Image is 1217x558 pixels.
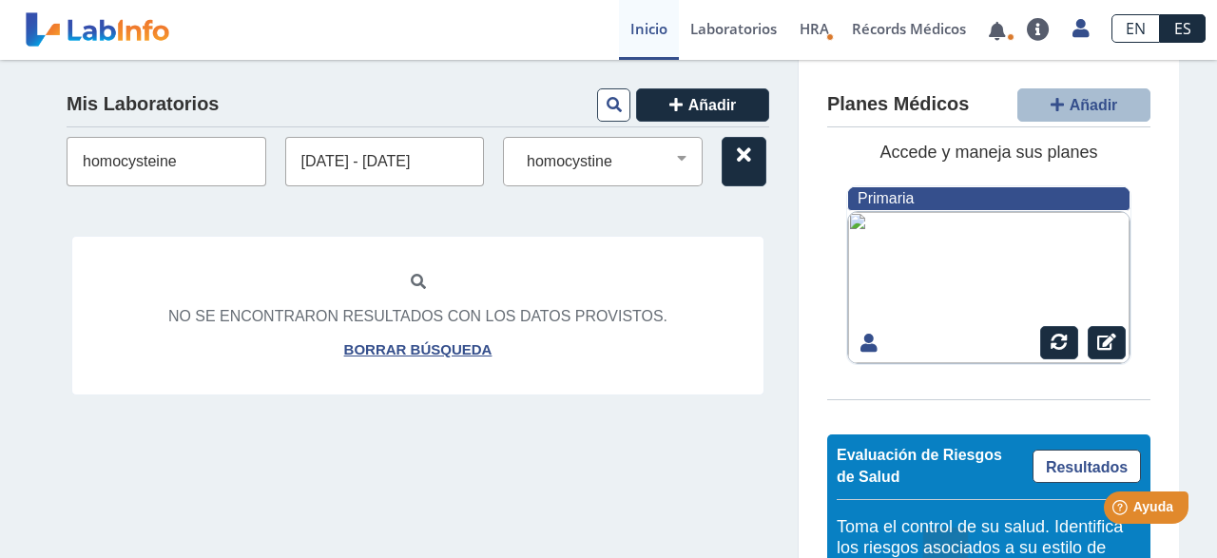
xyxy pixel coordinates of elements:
a: ES [1160,14,1206,43]
span: Primaria [858,190,914,206]
span: Añadir [1070,97,1118,113]
span: Accede y maneja sus planes [879,143,1097,162]
h4: Mis Laboratorios [67,93,219,116]
div: No se encontraron resultados con los datos provistos. [72,294,763,339]
button: Añadir [636,88,769,122]
span: Añadir [688,97,737,113]
button: Añadir [1017,88,1150,122]
h4: Planes Médicos [827,93,969,116]
input: Fecha(s) [285,137,485,186]
iframe: Help widget launcher [1048,484,1196,537]
input: Lab, doctor o ubicación [67,137,266,186]
a: Borrar búsqueda [344,339,493,361]
a: EN [1111,14,1160,43]
a: Resultados [1033,450,1141,483]
span: Evaluación de Riesgos de Salud [837,447,1002,486]
span: HRA [800,19,829,38]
